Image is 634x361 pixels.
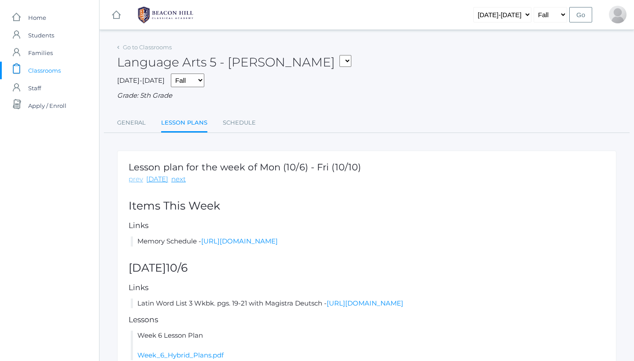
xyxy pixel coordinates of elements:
h2: Items This Week [129,200,605,212]
span: Students [28,26,54,44]
h5: Links [129,221,605,230]
h5: Lessons [129,316,605,324]
a: General [117,114,146,132]
h2: [DATE] [129,262,605,274]
li: Week 6 Lesson Plan [131,331,605,361]
a: Week_6_Hybrid_Plans.pdf [137,351,224,359]
span: Home [28,9,46,26]
a: Go to Classrooms [123,44,172,51]
a: Lesson Plans [161,114,207,133]
li: Latin Word List 3 Wkbk. pgs. 19-21 with Magistra Deutsch - [131,298,605,309]
span: Classrooms [28,62,61,79]
li: Memory Schedule - [131,236,605,247]
a: [URL][DOMAIN_NAME] [327,299,403,307]
span: Staff [28,79,41,97]
div: Jen Hein [609,6,627,23]
input: Go [569,7,592,22]
a: Schedule [223,114,256,132]
a: next [171,174,186,184]
h5: Links [129,284,605,292]
span: Families [28,44,53,62]
span: Apply / Enroll [28,97,66,114]
a: [DATE] [146,174,168,184]
h1: Lesson plan for the week of Mon (10/6) - Fri (10/10) [129,162,361,172]
a: [URL][DOMAIN_NAME] [201,237,278,245]
div: Grade: 5th Grade [117,91,616,101]
h2: Language Arts 5 - [PERSON_NAME] [117,55,351,69]
a: prev [129,174,143,184]
span: 10/6 [166,261,188,274]
span: [DATE]-[DATE] [117,76,165,85]
img: 1_BHCALogos-05.png [133,4,199,26]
